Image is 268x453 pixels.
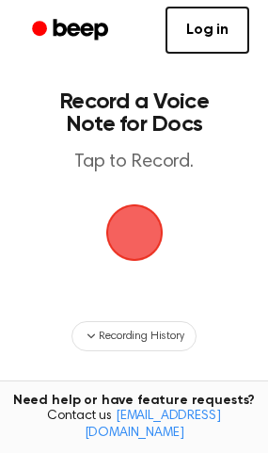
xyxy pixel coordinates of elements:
button: Recording History [71,321,196,351]
span: Contact us [11,409,257,442]
a: Log in [166,7,249,54]
span: Recording History [99,328,183,345]
a: [EMAIL_ADDRESS][DOMAIN_NAME] [85,410,221,440]
h1: Record a Voice Note for Docs [34,90,234,136]
p: Tap to Record. [34,151,234,174]
a: Beep [19,12,125,49]
img: Beep Logo [106,204,163,261]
